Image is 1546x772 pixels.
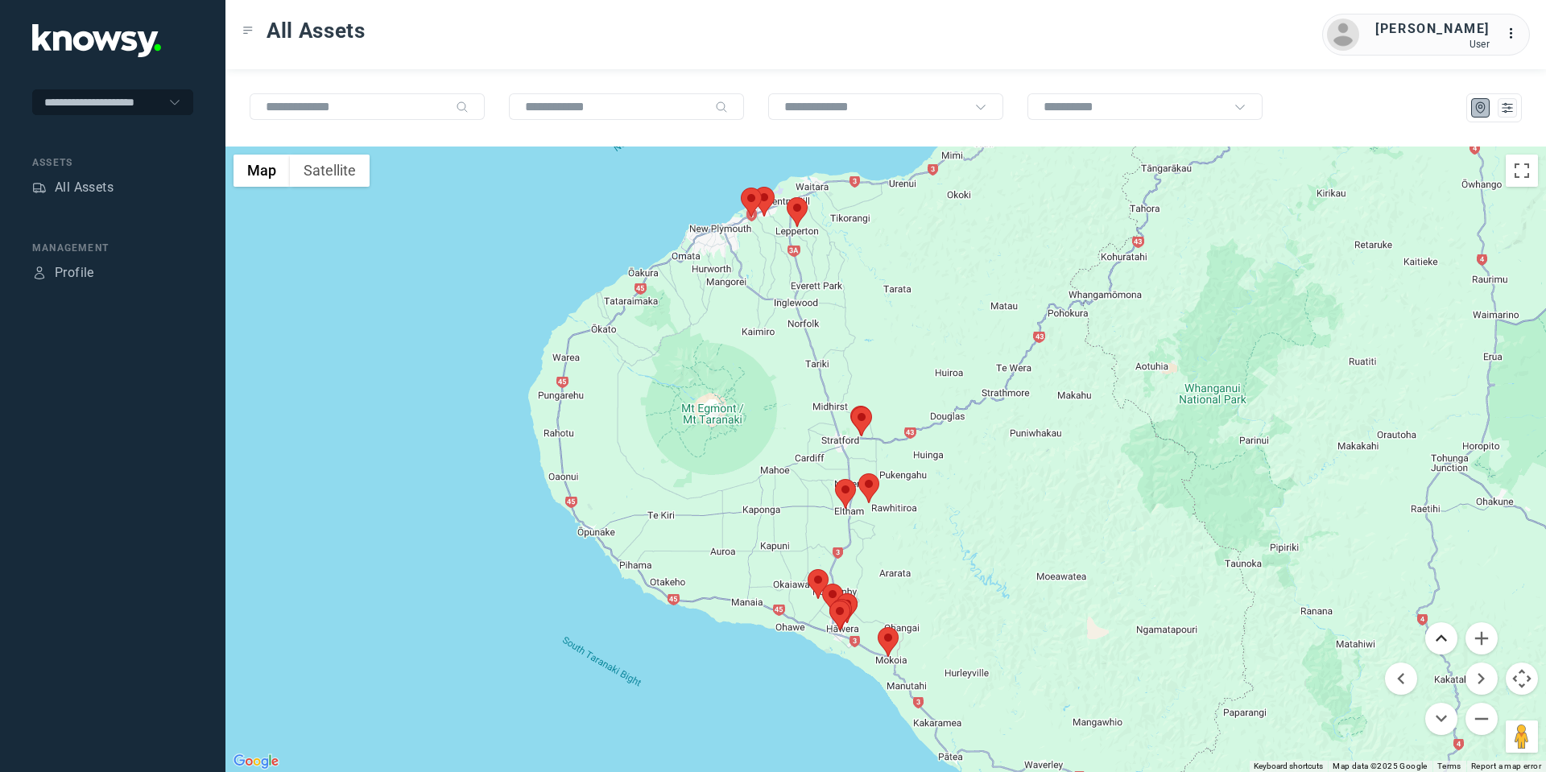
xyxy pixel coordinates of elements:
[1375,39,1490,50] div: User
[1500,101,1515,115] div: List
[1506,24,1525,46] div: :
[267,16,366,45] span: All Assets
[32,24,161,57] img: Application Logo
[32,241,193,255] div: Management
[1375,19,1490,39] div: [PERSON_NAME]
[32,155,193,170] div: Assets
[1506,663,1538,695] button: Map camera controls
[55,263,94,283] div: Profile
[1425,703,1457,735] button: Move down
[1254,761,1323,772] button: Keyboard shortcuts
[1506,720,1538,753] button: Drag Pegman onto the map to open Street View
[1333,762,1427,770] span: Map data ©2025 Google
[1465,622,1498,654] button: Zoom in
[290,155,370,187] button: Show satellite imagery
[32,178,114,197] a: AssetsAll Assets
[1437,762,1461,770] a: Terms (opens in new tab)
[242,25,254,36] div: Toggle Menu
[1471,762,1541,770] a: Report a map error
[1465,703,1498,735] button: Zoom out
[1506,155,1538,187] button: Toggle fullscreen view
[1425,622,1457,654] button: Move up
[32,180,47,195] div: Assets
[1474,101,1488,115] div: Map
[32,266,47,280] div: Profile
[1507,27,1523,39] tspan: ...
[32,263,94,283] a: ProfileProfile
[1465,663,1498,695] button: Move right
[55,178,114,197] div: All Assets
[234,155,290,187] button: Show street map
[715,101,728,114] div: Search
[229,751,283,772] a: Open this area in Google Maps (opens a new window)
[1385,663,1417,695] button: Move left
[1327,19,1359,51] img: avatar.png
[1506,24,1525,43] div: :
[456,101,469,114] div: Search
[229,751,283,772] img: Google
